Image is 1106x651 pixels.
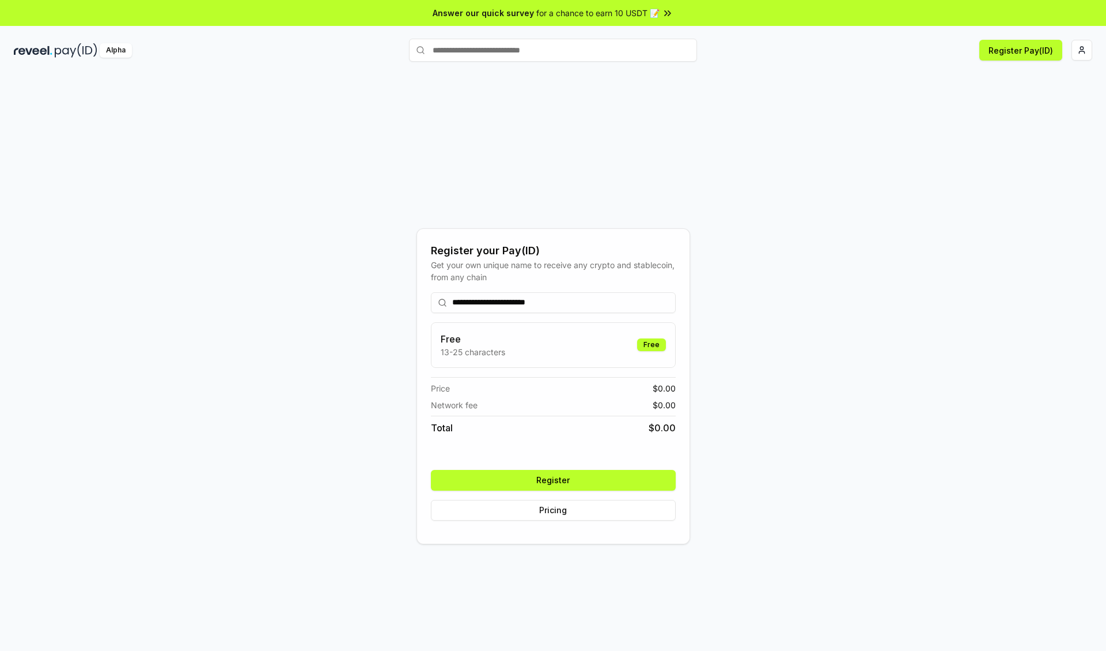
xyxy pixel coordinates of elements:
[637,338,666,351] div: Free
[441,346,505,358] p: 13-25 characters
[649,421,676,435] span: $ 0.00
[431,470,676,491] button: Register
[431,243,676,259] div: Register your Pay(ID)
[536,7,660,19] span: for a chance to earn 10 USDT 📝
[100,43,132,58] div: Alpha
[653,382,676,394] span: $ 0.00
[441,332,505,346] h3: Free
[431,500,676,521] button: Pricing
[431,259,676,283] div: Get your own unique name to receive any crypto and stablecoin, from any chain
[433,7,534,19] span: Answer our quick survey
[55,43,97,58] img: pay_id
[431,399,478,411] span: Network fee
[431,421,453,435] span: Total
[653,399,676,411] span: $ 0.00
[431,382,450,394] span: Price
[979,40,1062,61] button: Register Pay(ID)
[14,43,52,58] img: reveel_dark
